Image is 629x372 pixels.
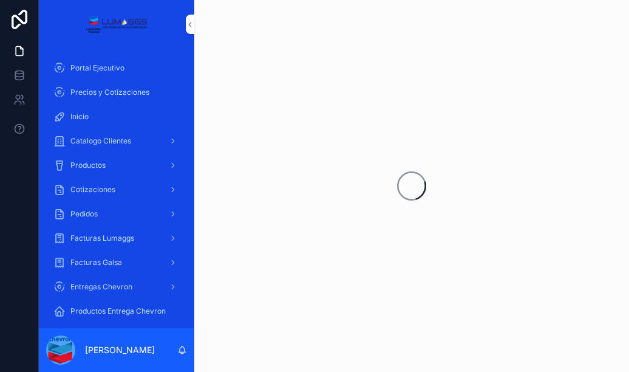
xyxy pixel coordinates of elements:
[46,227,187,249] a: Facturas Lumaggs
[70,63,124,73] span: Portal Ejecutivo
[70,88,149,97] span: Precios y Cotizaciones
[46,203,187,225] a: Pedidos
[70,233,134,243] span: Facturas Lumaggs
[70,185,115,195] span: Cotizaciones
[46,252,187,274] a: Facturas Galsa
[46,179,187,201] a: Cotizaciones
[70,209,98,219] span: Pedidos
[70,112,89,122] span: Inicio
[46,276,187,298] a: Entregas Chevron
[86,15,147,34] img: App logo
[70,136,131,146] span: Catalogo Clientes
[70,160,106,170] span: Productos
[85,344,155,356] p: [PERSON_NAME]
[46,154,187,176] a: Productos
[46,81,187,103] a: Precios y Cotizaciones
[46,57,187,79] a: Portal Ejecutivo
[46,300,187,322] a: Productos Entrega Chevron
[70,306,166,316] span: Productos Entrega Chevron
[70,282,132,292] span: Entregas Chevron
[39,49,194,328] div: scrollable content
[46,130,187,152] a: Catalogo Clientes
[46,106,187,128] a: Inicio
[70,258,122,267] span: Facturas Galsa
